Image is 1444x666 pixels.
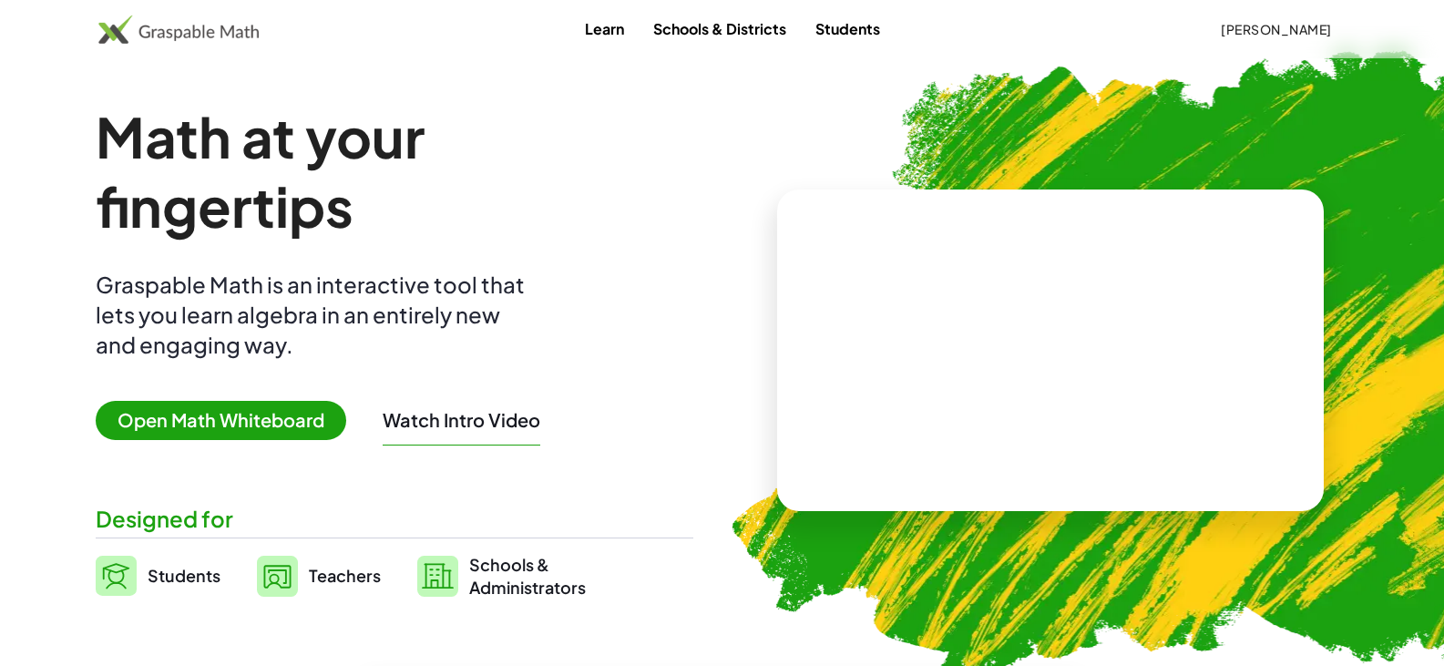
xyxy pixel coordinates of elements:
[96,412,361,431] a: Open Math Whiteboard
[96,553,220,599] a: Students
[96,270,533,360] div: Graspable Math is an interactive tool that lets you learn algebra in an entirely new and engaging...
[417,556,458,597] img: svg%3e
[914,282,1187,419] video: What is this? This is dynamic math notation. Dynamic math notation plays a central role in how Gr...
[96,102,675,241] h1: Math at your fingertips
[96,556,137,596] img: svg%3e
[1221,21,1332,37] span: [PERSON_NAME]
[570,12,639,46] a: Learn
[383,408,540,432] button: Watch Intro Video
[639,12,801,46] a: Schools & Districts
[148,565,220,586] span: Students
[801,12,895,46] a: Students
[309,565,381,586] span: Teachers
[257,553,381,599] a: Teachers
[96,504,693,534] div: Designed for
[96,401,346,440] span: Open Math Whiteboard
[417,553,586,599] a: Schools &Administrators
[257,556,298,597] img: svg%3e
[1206,13,1347,46] button: [PERSON_NAME]
[469,553,586,599] span: Schools & Administrators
